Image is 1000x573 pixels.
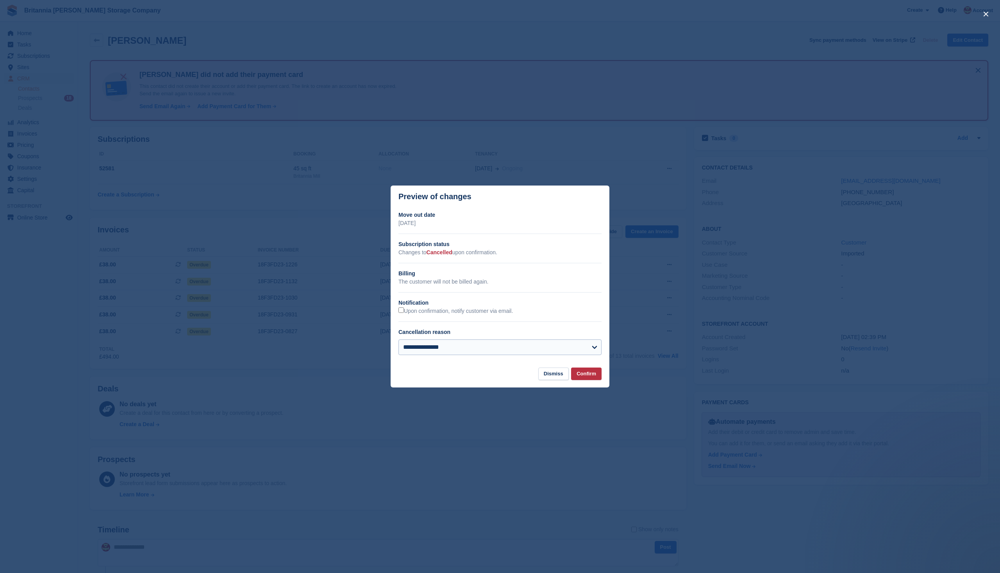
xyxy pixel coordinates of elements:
[398,211,602,219] h2: Move out date
[538,368,569,380] button: Dismiss
[398,240,602,248] h2: Subscription status
[398,299,602,307] h2: Notification
[571,368,602,380] button: Confirm
[398,270,602,278] h2: Billing
[427,249,452,255] span: Cancelled
[980,8,992,20] button: close
[398,219,602,227] p: [DATE]
[398,307,404,313] input: Upon confirmation, notify customer via email.
[398,192,471,201] p: Preview of changes
[398,248,602,257] p: Changes to upon confirmation.
[398,278,602,286] p: The customer will not be billed again.
[398,329,450,335] label: Cancellation reason
[398,307,513,315] label: Upon confirmation, notify customer via email.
